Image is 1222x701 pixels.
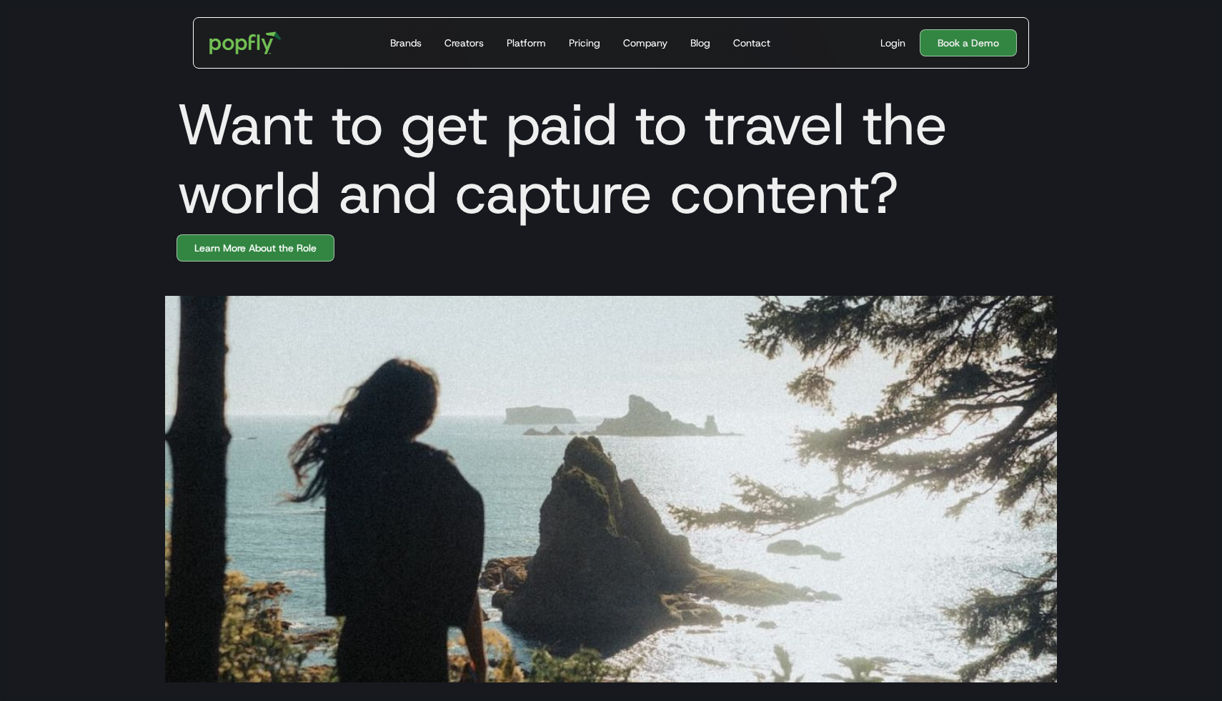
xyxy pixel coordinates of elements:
[390,36,422,50] div: Brands
[920,29,1017,56] a: Book a Demo
[563,18,606,68] a: Pricing
[690,36,710,50] div: Blog
[733,36,770,50] div: Contact
[165,90,1057,227] h1: Want to get paid to travel the world and capture content?
[199,21,292,64] a: home
[569,36,600,50] div: Pricing
[439,18,490,68] a: Creators
[507,36,546,50] div: Platform
[727,18,776,68] a: Contact
[880,36,905,50] div: Login
[501,18,552,68] a: Platform
[177,234,334,262] a: Learn More About the Role
[685,18,716,68] a: Blog
[623,36,667,50] div: Company
[444,36,484,50] div: Creators
[384,18,427,68] a: Brands
[875,36,911,50] a: Login
[617,18,673,68] a: Company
